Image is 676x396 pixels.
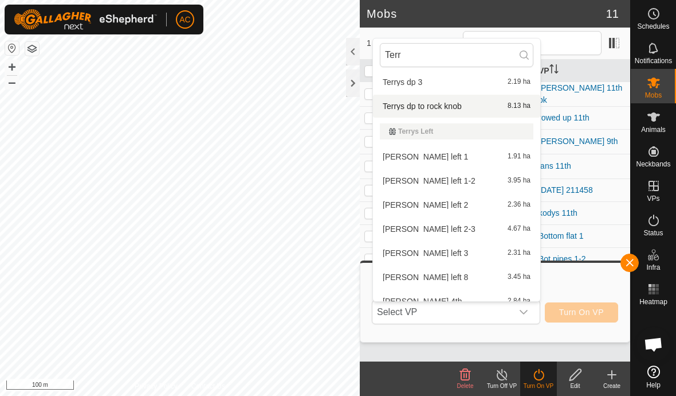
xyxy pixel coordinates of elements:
span: [PERSON_NAME] left 1 [383,153,468,161]
span: Terrys dp 3 [383,78,422,86]
span: [PERSON_NAME] left 3 [383,249,468,257]
span: Schedules [637,23,669,30]
span: [PERSON_NAME] left 2-3 [383,225,475,233]
button: Reset Map [5,41,19,55]
th: VP [534,60,630,82]
a: Privacy Policy [135,381,178,391]
span: Terrys dp to rock knob [383,102,462,110]
a: ians 11th [539,161,571,170]
li: Terry left 8 [373,266,540,289]
img: Gallagher Logo [14,9,157,30]
li: Terrys dp 3 [373,71,540,94]
button: Turn On VP [545,302,618,323]
span: Notifications [635,57,672,64]
a: [PERSON_NAME] 9th [539,137,618,146]
h2: Mobs [367,7,606,21]
a: Help [631,361,676,393]
p-sorticon: Activate to sort [549,66,559,75]
div: Create [594,382,630,390]
span: [PERSON_NAME] 4th [383,297,462,305]
span: Delete [457,383,474,389]
li: terrys 4th [373,290,540,313]
a: Bottom flat 1 [539,231,584,240]
input: Search (S) [463,31,602,55]
span: Select VP [372,301,512,324]
span: 1.91 ha [508,153,530,161]
a: kodys 11th [539,208,577,218]
span: 2.84 ha [508,297,530,305]
div: Turn Off VP [484,382,520,390]
button: – [5,75,19,89]
span: Mobs [645,92,662,99]
span: [PERSON_NAME] left 2 [383,201,468,209]
span: 1 selected [367,37,463,49]
span: 3.95 ha [508,177,530,185]
span: AC [179,14,190,26]
button: + [5,60,19,74]
span: Help [646,382,661,389]
span: 8.13 ha [508,102,530,110]
li: Terrys dp to rock knob [373,95,540,118]
a: [PERSON_NAME] 11th bk [539,83,622,104]
span: VPs [647,195,659,202]
span: 2.19 ha [508,78,530,86]
li: Terry left 1-2 [373,169,540,192]
div: Turn On VP [520,382,557,390]
input: Search [380,43,533,67]
span: 11 [606,5,619,22]
div: dropdown trigger [512,301,535,324]
span: Status [643,230,663,236]
span: 4.67 ha [508,225,530,233]
span: 3.45 ha [508,273,530,281]
span: Turn On VP [559,308,604,317]
span: 2.36 ha [508,201,530,209]
li: Terry left 3 [373,242,540,265]
a: Bot pines 1-2 [539,254,586,263]
span: 2.31 ha [508,249,530,257]
div: Open chat [636,327,671,362]
div: Edit [557,382,594,390]
div: Terrys Left [389,128,524,135]
a: rowed up 11th [539,113,589,122]
span: Infra [646,264,660,271]
li: Terry left 2 [373,193,540,216]
span: Animals [641,126,666,133]
li: Terry left 2-3 [373,218,540,240]
span: Heatmap [639,298,667,305]
span: Neckbands [636,161,670,168]
a: Contact Us [191,381,225,391]
li: Terry left 1 [373,145,540,168]
a: [DATE] 211458 [539,185,593,195]
span: [PERSON_NAME] left 8 [383,273,468,281]
button: Map Layers [25,42,39,56]
span: [PERSON_NAME] left 1-2 [383,177,475,185]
